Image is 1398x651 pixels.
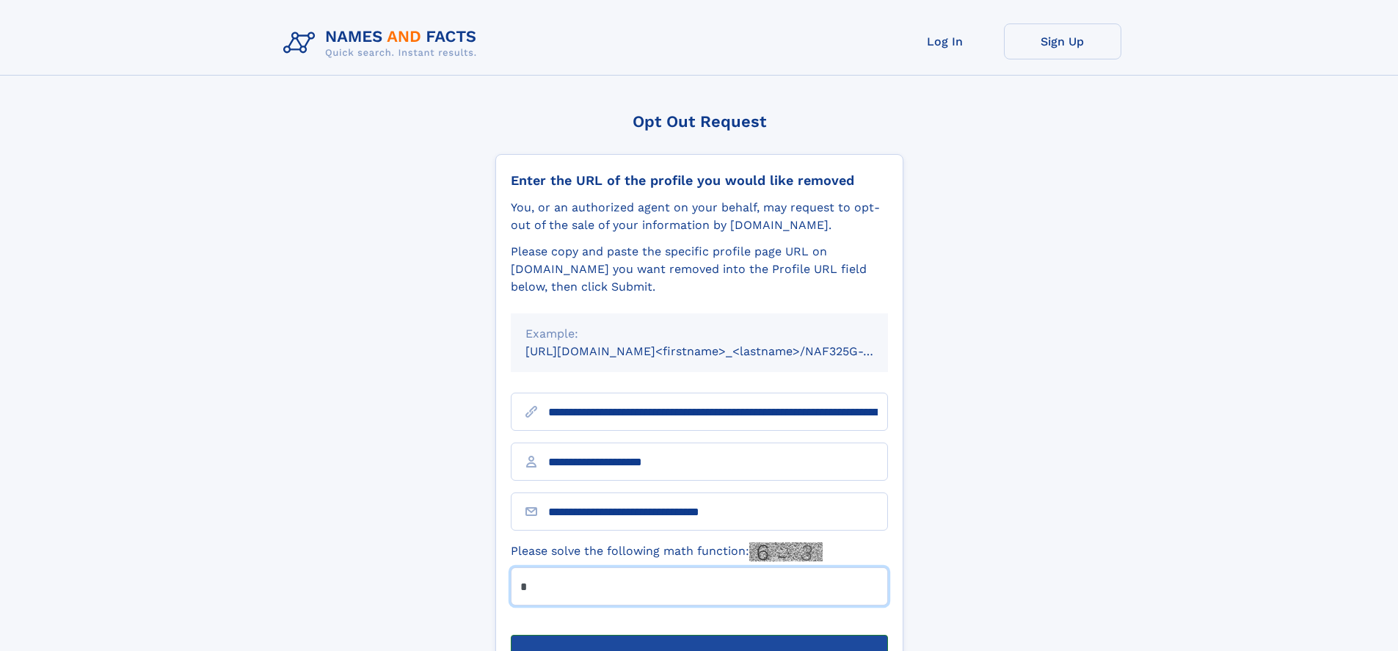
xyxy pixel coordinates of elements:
[511,199,888,234] div: You, or an authorized agent on your behalf, may request to opt-out of the sale of your informatio...
[887,23,1004,59] a: Log In
[495,112,903,131] div: Opt Out Request
[525,344,916,358] small: [URL][DOMAIN_NAME]<firstname>_<lastname>/NAF325G-xxxxxxxx
[511,542,823,561] label: Please solve the following math function:
[525,325,873,343] div: Example:
[277,23,489,63] img: Logo Names and Facts
[511,243,888,296] div: Please copy and paste the specific profile page URL on [DOMAIN_NAME] you want removed into the Pr...
[511,172,888,189] div: Enter the URL of the profile you would like removed
[1004,23,1121,59] a: Sign Up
